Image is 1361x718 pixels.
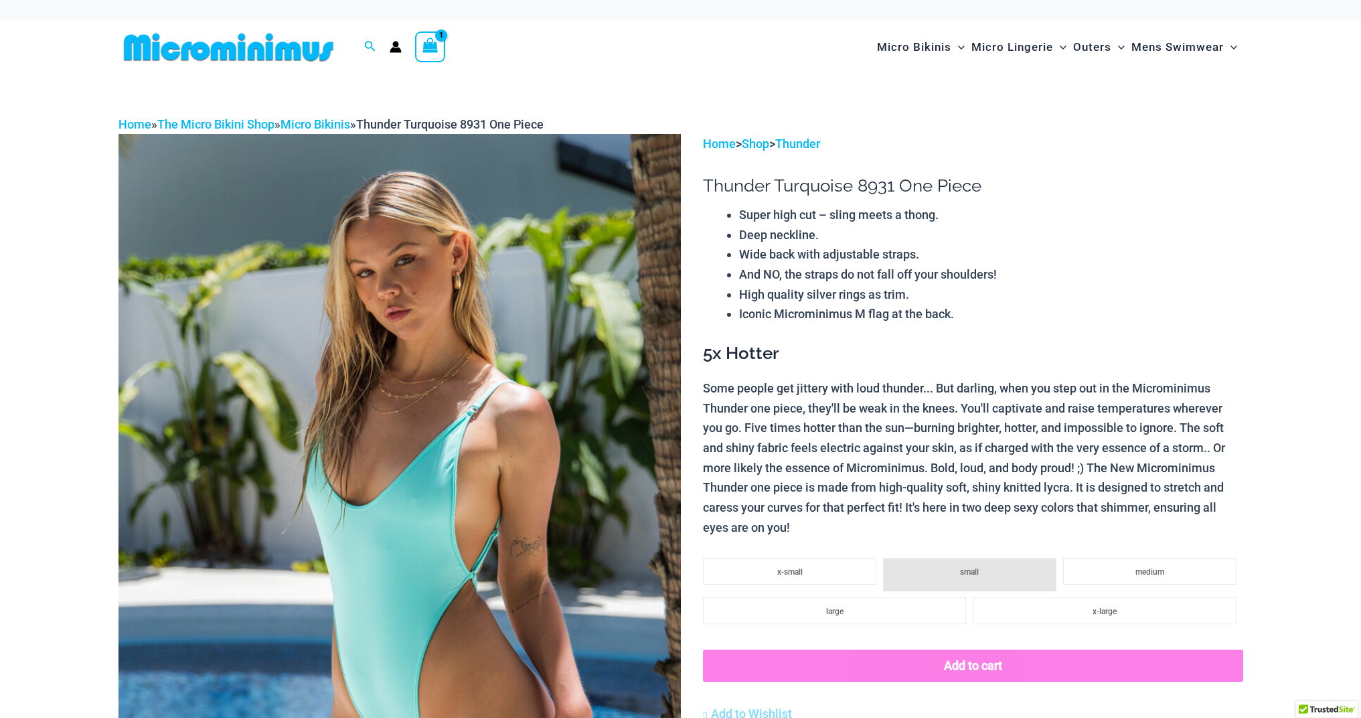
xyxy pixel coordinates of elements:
[951,30,965,64] span: Menu Toggle
[968,27,1070,68] a: Micro LingerieMenu ToggleMenu Toggle
[739,205,1243,225] li: Super high cut – sling meets a thong.
[118,32,339,62] img: MM SHOP LOGO FLAT
[703,650,1243,682] button: Add to cart
[1073,30,1111,64] span: Outers
[1053,30,1066,64] span: Menu Toggle
[742,137,769,151] a: Shop
[739,244,1243,265] li: Wide back with adjustable straps.
[883,558,1056,591] li: small
[777,567,803,577] span: x-small
[118,117,151,131] a: Home
[874,27,968,68] a: Micro BikinisMenu ToggleMenu Toggle
[703,134,1243,154] p: > >
[877,30,951,64] span: Micro Bikinis
[1063,558,1236,585] li: medium
[1128,27,1240,68] a: Mens SwimwearMenu ToggleMenu Toggle
[739,304,1243,324] li: Iconic Microminimus M flag at the back.
[703,558,876,585] li: x-small
[872,25,1243,70] nav: Site Navigation
[1093,607,1117,616] span: x-large
[703,597,966,624] li: large
[356,117,544,131] span: Thunder Turquoise 8931 One Piece
[1224,30,1237,64] span: Menu Toggle
[703,342,1243,365] h3: 5x Hotter
[739,225,1243,245] li: Deep neckline.
[775,137,820,151] a: Thunder
[157,117,274,131] a: The Micro Bikini Shop
[1131,30,1224,64] span: Mens Swimwear
[281,117,350,131] a: Micro Bikinis
[739,285,1243,305] li: High quality silver rings as trim.
[1135,567,1164,577] span: medium
[703,137,736,151] a: Home
[1070,27,1128,68] a: OutersMenu ToggleMenu Toggle
[960,567,979,577] span: small
[739,265,1243,285] li: And NO, the straps do not fall off your shoulders!
[415,31,446,62] a: View Shopping Cart, 1 items
[118,117,544,131] span: » » »
[364,39,376,56] a: Search icon link
[390,41,402,53] a: Account icon link
[1111,30,1125,64] span: Menu Toggle
[703,175,1243,196] h1: Thunder Turquoise 8931 One Piece
[973,597,1236,624] li: x-large
[703,378,1243,538] p: Some people get jittery with loud thunder... But darling, when you step out in the Microminimus T...
[971,30,1053,64] span: Micro Lingerie
[826,607,844,616] span: large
